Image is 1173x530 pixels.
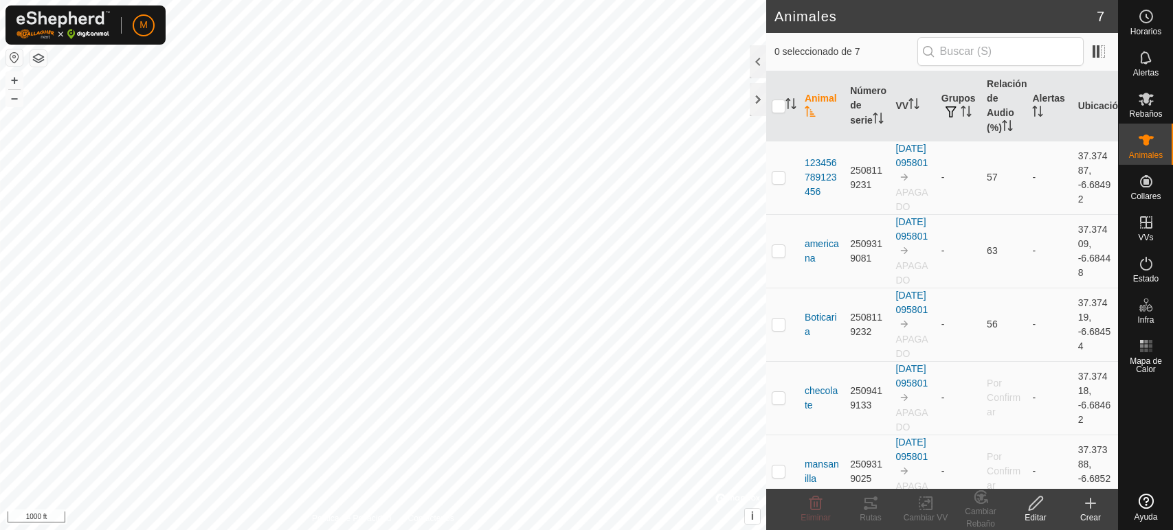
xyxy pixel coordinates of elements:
[1027,435,1072,508] td: -
[936,71,981,141] th: Grupos
[1027,214,1072,288] td: -
[1119,488,1173,527] a: Ayuda
[1133,275,1159,283] span: Estado
[751,510,754,522] span: i
[1133,69,1159,77] span: Alertas
[1073,71,1118,141] th: Ubicación
[908,100,919,111] p-sorticon: Activar para ordenar
[774,8,1097,25] h2: Animales
[896,260,928,286] span: APAGADO
[1122,357,1170,373] span: Mapa de Calor
[1027,71,1072,141] th: Alertas
[850,237,884,266] div: 2509319081
[1073,141,1118,214] td: 37.37487, -6.68492
[987,451,1020,491] span: Por Confirmar
[6,90,23,106] button: –
[16,11,110,39] img: Logo Gallagher
[1129,151,1163,159] span: Animales
[936,141,981,214] td: -
[745,509,760,524] button: i
[896,187,928,212] span: APAGADO
[774,45,917,59] span: 0 seleccionado de 7
[936,214,981,288] td: -
[785,100,796,111] p-sorticon: Activar para ordenar
[1130,27,1161,36] span: Horarios
[1130,192,1161,200] span: Collares
[1138,233,1153,242] span: VVs
[1002,122,1013,133] p-sorticon: Activar para ordenar
[898,511,953,524] div: Cambiar VV
[805,310,839,339] span: Boticaria
[936,361,981,435] td: -
[850,163,884,192] div: 2508119231
[896,363,928,389] a: [DATE] 095801
[139,18,148,32] span: M
[981,71,1027,141] th: Relación de Audio (%)
[30,50,47,67] button: Capas del Mapa
[899,245,910,256] img: hasta
[801,513,830,522] span: Eliminar
[899,319,910,330] img: hasta
[1027,141,1072,214] td: -
[987,172,998,183] span: 57
[899,172,910,183] img: hasta
[1063,511,1118,524] div: Crear
[6,72,23,89] button: +
[850,310,884,339] div: 2508119232
[917,37,1084,66] input: Buscar (S)
[845,71,890,141] th: Número de serie
[1073,361,1118,435] td: 37.37418, -6.68462
[899,392,910,403] img: hasta
[805,108,816,119] p-sorticon: Activar para ordenar
[953,505,1008,530] div: Cambiar Rebaño
[896,407,928,433] span: APAGADO
[961,108,972,119] p-sorticon: Activar para ordenar
[805,156,839,199] span: 123456789123456
[805,237,839,266] span: americana
[805,457,839,486] span: mansanilla
[805,384,839,413] span: checolate
[407,512,454,525] a: Contáctenos
[799,71,845,141] th: Animal
[987,319,998,330] span: 56
[899,465,910,476] img: hasta
[1027,361,1072,435] td: -
[1073,435,1118,508] td: 37.37388, -6.68523
[1137,316,1154,324] span: Infra
[987,378,1020,417] span: Por Confirmar
[896,481,928,506] span: APAGADO
[936,435,981,508] td: -
[843,511,898,524] div: Rutas
[1129,110,1162,118] span: Rebaños
[891,71,936,141] th: VV
[1027,288,1072,361] td: -
[1097,6,1104,27] span: 7
[936,288,981,361] td: -
[6,49,23,66] button: Restablecer Mapa
[1135,513,1158,521] span: Ayuda
[896,290,928,315] a: [DATE] 095801
[1032,108,1043,119] p-sorticon: Activar para ordenar
[312,512,391,525] a: Política de Privacidad
[1008,511,1063,524] div: Editar
[1073,214,1118,288] td: 37.37409, -6.68448
[850,457,884,486] div: 2509319025
[896,143,928,168] a: [DATE] 095801
[896,216,928,242] a: [DATE] 095801
[1073,288,1118,361] td: 37.37419, -6.68454
[850,384,884,413] div: 2509419133
[987,245,998,256] span: 63
[873,115,884,126] p-sorticon: Activar para ordenar
[896,334,928,359] span: APAGADO
[896,437,928,462] a: [DATE] 095801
